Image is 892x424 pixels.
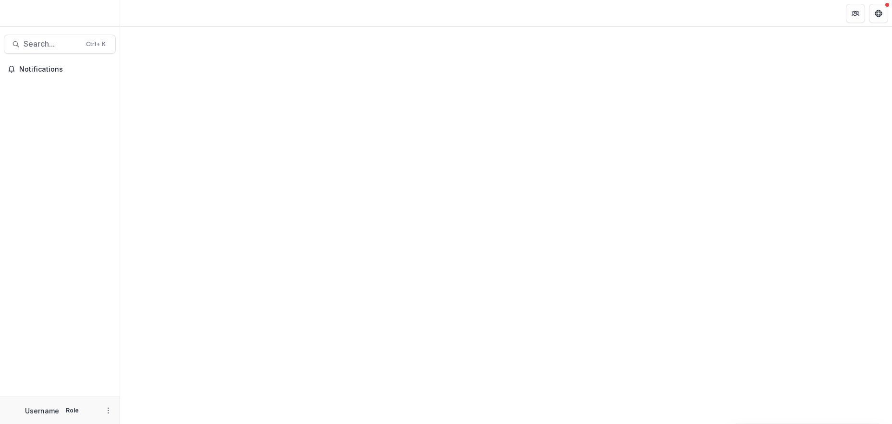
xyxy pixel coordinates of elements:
button: Search... [4,35,116,54]
p: Role [63,406,82,415]
nav: breadcrumb [124,6,165,20]
div: Ctrl + K [84,39,108,50]
button: Partners [846,4,865,23]
span: Search... [24,39,80,49]
p: Username [25,406,59,416]
button: More [102,405,114,416]
button: Get Help [869,4,888,23]
button: Notifications [4,62,116,77]
span: Notifications [19,65,112,74]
